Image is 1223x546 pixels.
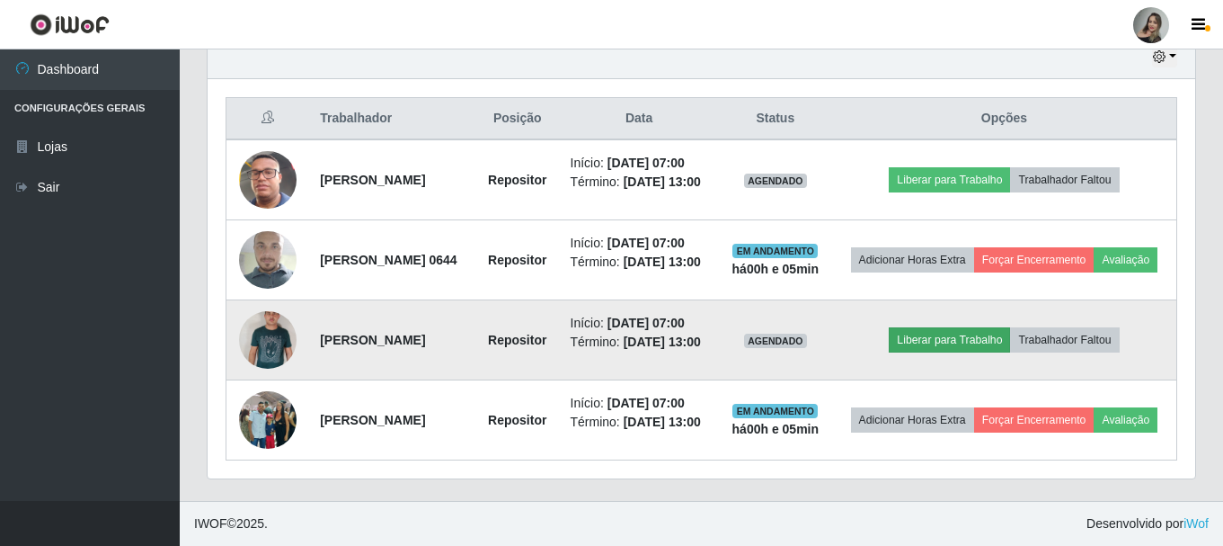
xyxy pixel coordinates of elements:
[624,175,701,189] time: [DATE] 13:00
[320,333,425,347] strong: [PERSON_NAME]
[488,333,546,347] strong: Repositor
[488,413,546,427] strong: Repositor
[194,515,268,533] span: © 2025 .
[571,234,708,253] li: Início:
[488,253,546,267] strong: Repositor
[571,253,708,272] li: Término:
[744,334,807,348] span: AGENDADO
[607,396,685,410] time: [DATE] 07:00
[732,262,820,276] strong: há 00 h e 05 min
[320,253,457,267] strong: [PERSON_NAME] 0644
[571,413,708,432] li: Término:
[607,316,685,330] time: [DATE] 07:00
[571,394,708,413] li: Início:
[309,98,475,140] th: Trabalhador
[239,129,297,231] img: 1740128327849.jpeg
[889,167,1010,192] button: Liberar para Trabalho
[1010,167,1119,192] button: Trabalhador Faltou
[560,98,719,140] th: Data
[832,98,1177,140] th: Opções
[744,174,807,188] span: AGENDADO
[239,209,297,311] img: 1743423674291.jpeg
[320,413,425,427] strong: [PERSON_NAME]
[607,156,685,170] time: [DATE] 07:00
[1094,247,1157,273] button: Avaliação
[624,335,701,349] time: [DATE] 13:00
[624,255,701,269] time: [DATE] 13:00
[1094,407,1157,433] button: Avaliação
[607,236,685,250] time: [DATE] 07:00
[624,415,701,429] time: [DATE] 13:00
[732,244,818,258] span: EM ANDAMENTO
[1183,516,1209,531] a: iWof
[732,422,820,436] strong: há 00 h e 05 min
[851,247,974,273] button: Adicionar Horas Extra
[851,407,974,433] button: Adicionar Horas Extra
[719,98,832,140] th: Status
[1010,327,1119,353] button: Trabalhador Faltou
[571,314,708,333] li: Início:
[732,404,818,418] span: EM ANDAMENTO
[889,327,1010,353] button: Liberar para Trabalho
[1086,515,1209,533] span: Desenvolvido por
[239,382,297,459] img: 1736432755122.jpeg
[239,294,297,386] img: 1743632981359.jpeg
[194,516,227,531] span: IWOF
[974,407,1094,433] button: Forçar Encerramento
[571,333,708,352] li: Término:
[974,247,1094,273] button: Forçar Encerramento
[475,98,560,140] th: Posição
[320,173,425,187] strong: [PERSON_NAME]
[571,154,708,173] li: Início:
[571,173,708,192] li: Término:
[30,13,110,36] img: CoreUI Logo
[488,173,546,187] strong: Repositor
